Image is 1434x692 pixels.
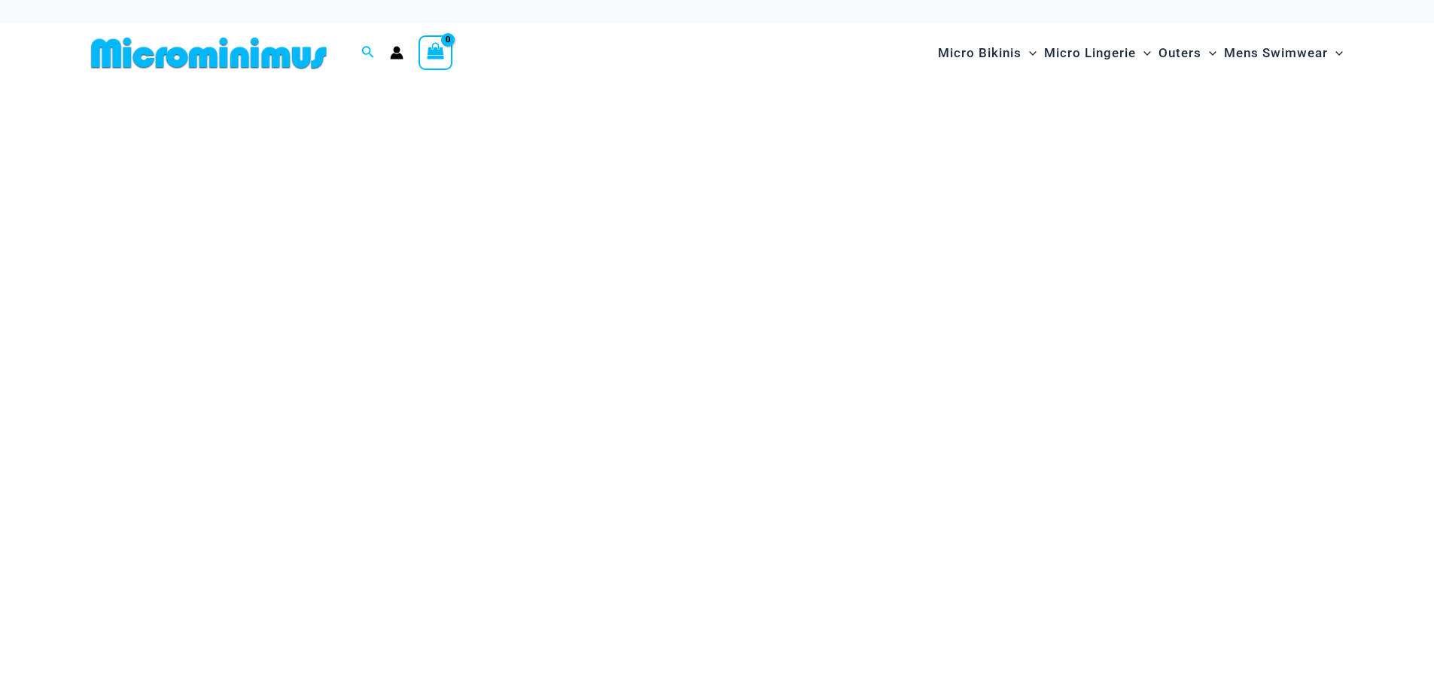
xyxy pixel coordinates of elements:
[419,35,453,70] a: View Shopping Cart, empty
[1158,34,1201,72] span: Outers
[1201,34,1216,72] span: Menu Toggle
[938,34,1021,72] span: Micro Bikinis
[934,30,1040,76] a: Micro BikinisMenu ToggleMenu Toggle
[1044,34,1136,72] span: Micro Lingerie
[1220,30,1347,76] a: Mens SwimwearMenu ToggleMenu Toggle
[361,44,375,62] a: Search icon link
[1040,30,1155,76] a: Micro LingerieMenu ToggleMenu Toggle
[1224,34,1328,72] span: Mens Swimwear
[85,36,333,70] img: MM SHOP LOGO FLAT
[1136,34,1151,72] span: Menu Toggle
[390,46,403,59] a: Account icon link
[1328,34,1343,72] span: Menu Toggle
[1021,34,1037,72] span: Menu Toggle
[1155,30,1220,76] a: OutersMenu ToggleMenu Toggle
[932,28,1350,78] nav: Site Navigation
